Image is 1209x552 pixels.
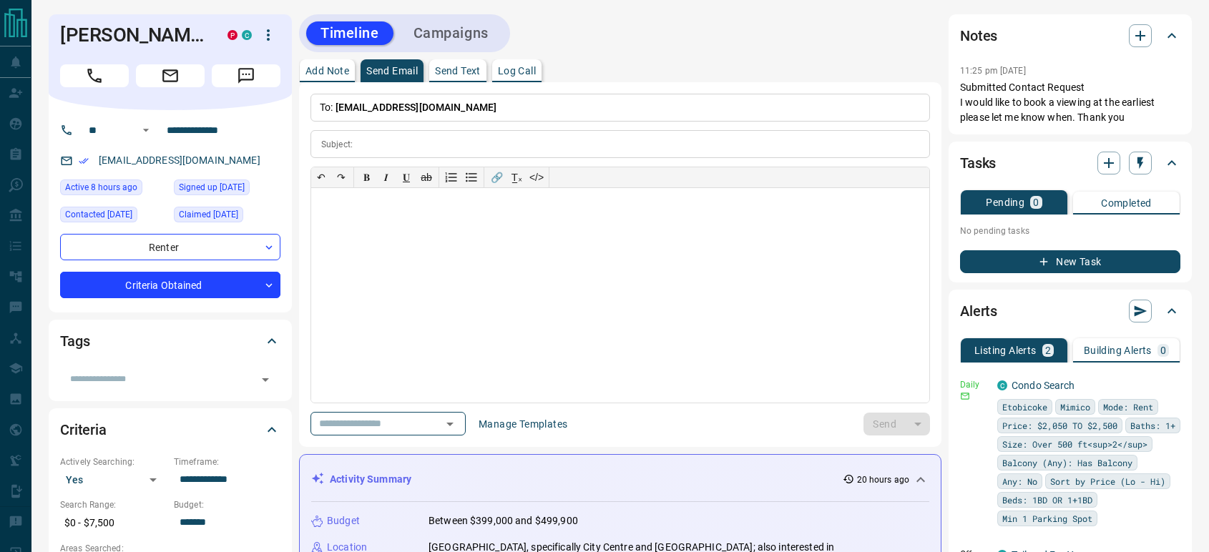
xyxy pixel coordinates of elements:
[136,64,205,87] span: Email
[506,167,527,187] button: T̲ₓ
[60,418,107,441] h2: Criteria
[376,167,396,187] button: 𝑰
[306,21,393,45] button: Timeline
[60,498,167,511] p: Search Range:
[227,30,238,40] div: property.ca
[179,180,245,194] span: Signed up [DATE]
[974,345,1037,355] p: Listing Alerts
[174,179,280,199] div: Sun Aug 13 2017
[498,66,536,76] p: Log Call
[960,152,996,174] h2: Tasks
[960,391,970,401] svg: Email
[960,300,997,322] h2: Alerts
[60,330,89,353] h2: Tags
[399,21,503,45] button: Campaigns
[435,66,481,76] p: Send Text
[65,180,137,194] span: Active 8 hours ago
[997,380,1007,390] div: condos.ca
[960,19,1180,53] div: Notes
[174,498,280,511] p: Budget:
[327,513,360,528] p: Budget
[1012,380,1075,391] a: Condo Search
[310,94,930,122] p: To:
[60,179,167,199] div: Tue Aug 12 2025
[212,64,280,87] span: Message
[60,468,167,491] div: Yes
[1084,345,1152,355] p: Building Alerts
[1045,345,1051,355] p: 2
[242,30,252,40] div: condos.ca
[366,66,418,76] p: Send Email
[321,138,353,151] p: Subject:
[60,413,280,447] div: Criteria
[960,146,1180,180] div: Tasks
[60,272,280,298] div: Criteria Obtained
[65,207,132,222] span: Contacted [DATE]
[255,370,275,390] button: Open
[1050,474,1165,488] span: Sort by Price (Lo - Hi)
[356,167,376,187] button: 𝐁
[403,172,410,183] span: 𝐔
[960,220,1180,242] p: No pending tasks
[486,167,506,187] button: 🔗
[60,24,206,46] h1: [PERSON_NAME]
[1002,455,1132,470] span: Balcony (Any): Has Balcony
[79,156,89,166] svg: Email Verified
[60,64,129,87] span: Call
[1002,418,1117,433] span: Price: $2,050 TO $2,500
[174,455,280,468] p: Timeframe:
[60,207,167,227] div: Fri Jan 03 2025
[336,102,497,113] span: [EMAIL_ADDRESS][DOMAIN_NAME]
[960,80,1180,125] p: Submitted Contact Request I would like to book a viewing at the earliest please let me know when....
[60,234,280,260] div: Renter
[1002,437,1147,451] span: Size: Over 500 ft<sup>2</sup>
[960,250,1180,273] button: New Task
[470,413,576,435] button: Manage Templates
[1130,418,1175,433] span: Baths: 1+
[960,24,997,47] h2: Notes
[174,207,280,227] div: Sun Aug 13 2023
[1033,197,1039,207] p: 0
[441,167,461,187] button: Numbered list
[863,413,930,435] div: split button
[1103,400,1153,414] span: Mode: Rent
[461,167,481,187] button: Bullet list
[60,455,167,468] p: Actively Searching:
[527,167,547,187] button: </>
[960,294,1180,328] div: Alerts
[960,66,1026,76] p: 11:25 pm [DATE]
[137,122,155,139] button: Open
[330,472,411,487] p: Activity Summary
[429,513,578,528] p: Between $399,000 and $499,900
[857,473,909,486] p: 20 hours ago
[1060,400,1090,414] span: Mimico
[960,378,989,391] p: Daily
[311,466,929,493] div: Activity Summary20 hours ago
[60,511,167,535] p: $0 - $7,500
[986,197,1024,207] p: Pending
[440,414,460,434] button: Open
[1002,474,1037,488] span: Any: No
[60,324,280,358] div: Tags
[421,172,432,183] s: ab
[305,66,349,76] p: Add Note
[331,167,351,187] button: ↷
[1160,345,1166,355] p: 0
[311,167,331,187] button: ↶
[99,154,260,166] a: [EMAIL_ADDRESS][DOMAIN_NAME]
[396,167,416,187] button: 𝐔
[179,207,238,222] span: Claimed [DATE]
[1002,400,1047,414] span: Etobicoke
[416,167,436,187] button: ab
[1101,198,1152,208] p: Completed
